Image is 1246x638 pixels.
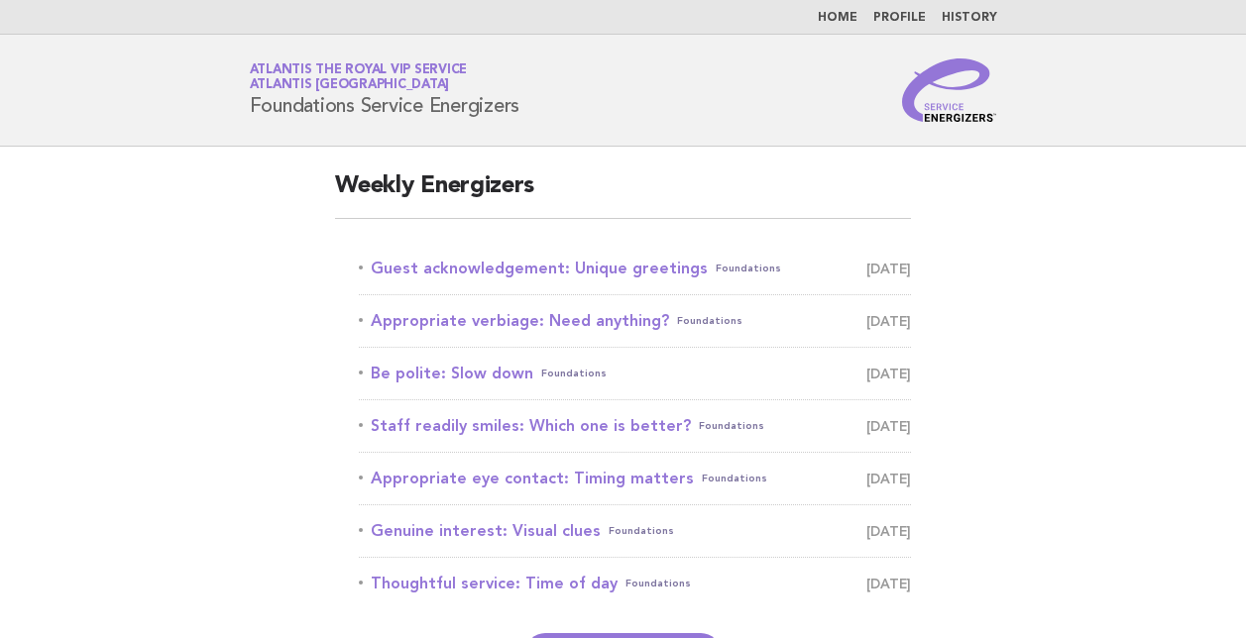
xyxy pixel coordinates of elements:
span: [DATE] [866,517,911,545]
span: [DATE] [866,307,911,335]
span: [DATE] [866,412,911,440]
span: Atlantis [GEOGRAPHIC_DATA] [250,79,450,92]
span: Foundations [699,412,764,440]
a: Profile [873,12,926,24]
span: Foundations [625,570,691,597]
span: [DATE] [866,360,911,387]
a: Home [818,12,857,24]
a: Thoughtful service: Time of dayFoundations [DATE] [359,570,911,597]
a: Genuine interest: Visual cluesFoundations [DATE] [359,517,911,545]
span: Foundations [702,465,767,492]
span: Foundations [541,360,607,387]
a: Guest acknowledgement: Unique greetingsFoundations [DATE] [359,255,911,282]
span: Foundations [677,307,742,335]
img: Service Energizers [902,58,997,122]
span: [DATE] [866,255,911,282]
span: [DATE] [866,570,911,597]
span: Foundations [716,255,781,282]
a: Atlantis the Royal VIP ServiceAtlantis [GEOGRAPHIC_DATA] [250,63,468,91]
a: Be polite: Slow downFoundations [DATE] [359,360,911,387]
a: Appropriate eye contact: Timing mattersFoundations [DATE] [359,465,911,492]
span: Foundations [609,517,674,545]
a: History [942,12,997,24]
span: [DATE] [866,465,911,492]
h1: Foundations Service Energizers [250,64,520,116]
a: Staff readily smiles: Which one is better?Foundations [DATE] [359,412,911,440]
a: Appropriate verbiage: Need anything?Foundations [DATE] [359,307,911,335]
h2: Weekly Energizers [335,170,911,219]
